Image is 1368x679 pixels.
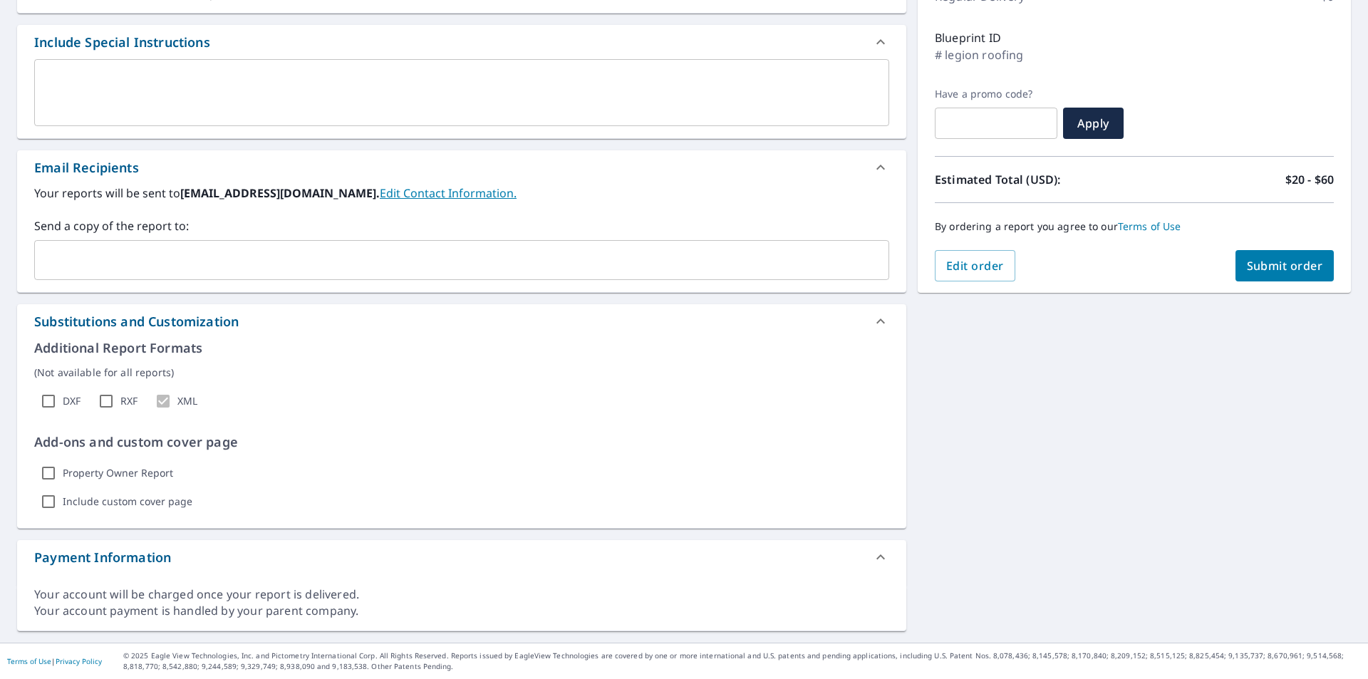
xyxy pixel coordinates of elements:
[17,25,906,59] div: Include Special Instructions
[1118,219,1181,233] a: Terms of Use
[56,656,102,666] a: Privacy Policy
[1063,108,1124,139] button: Apply
[63,495,192,508] label: Include custom cover page
[34,548,171,567] div: Payment Information
[34,217,889,234] label: Send a copy of the report to:
[63,467,173,480] label: Property Owner Report
[34,586,889,603] div: Your account will be charged once your report is delivered.
[935,46,1023,63] p: # legion roofing
[7,656,51,666] a: Terms of Use
[120,395,138,408] label: RXF
[1235,250,1335,281] button: Submit order
[935,29,1001,46] p: Blueprint ID
[123,651,1361,672] p: © 2025 Eagle View Technologies, Inc. and Pictometry International Corp. All Rights Reserved. Repo...
[1285,171,1334,188] p: $20 - $60
[34,158,139,177] div: Email Recipients
[17,304,906,338] div: Substitutions and Customization
[34,33,210,52] div: Include Special Instructions
[380,185,517,201] a: EditContactInfo
[17,540,906,574] div: Payment Information
[1247,258,1323,274] span: Submit order
[1074,115,1112,131] span: Apply
[935,88,1057,100] label: Have a promo code?
[177,395,197,408] label: XML
[935,171,1134,188] p: Estimated Total (USD):
[34,432,889,452] p: Add-ons and custom cover page
[34,312,239,331] div: Substitutions and Customization
[34,185,889,202] label: Your reports will be sent to
[180,185,380,201] b: [EMAIL_ADDRESS][DOMAIN_NAME].
[63,395,81,408] label: DXF
[935,220,1334,233] p: By ordering a report you agree to our
[17,150,906,185] div: Email Recipients
[34,338,889,358] p: Additional Report Formats
[34,603,889,619] div: Your account payment is handled by your parent company.
[34,365,889,380] p: (Not available for all reports)
[935,250,1015,281] button: Edit order
[946,258,1004,274] span: Edit order
[7,657,102,665] p: |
